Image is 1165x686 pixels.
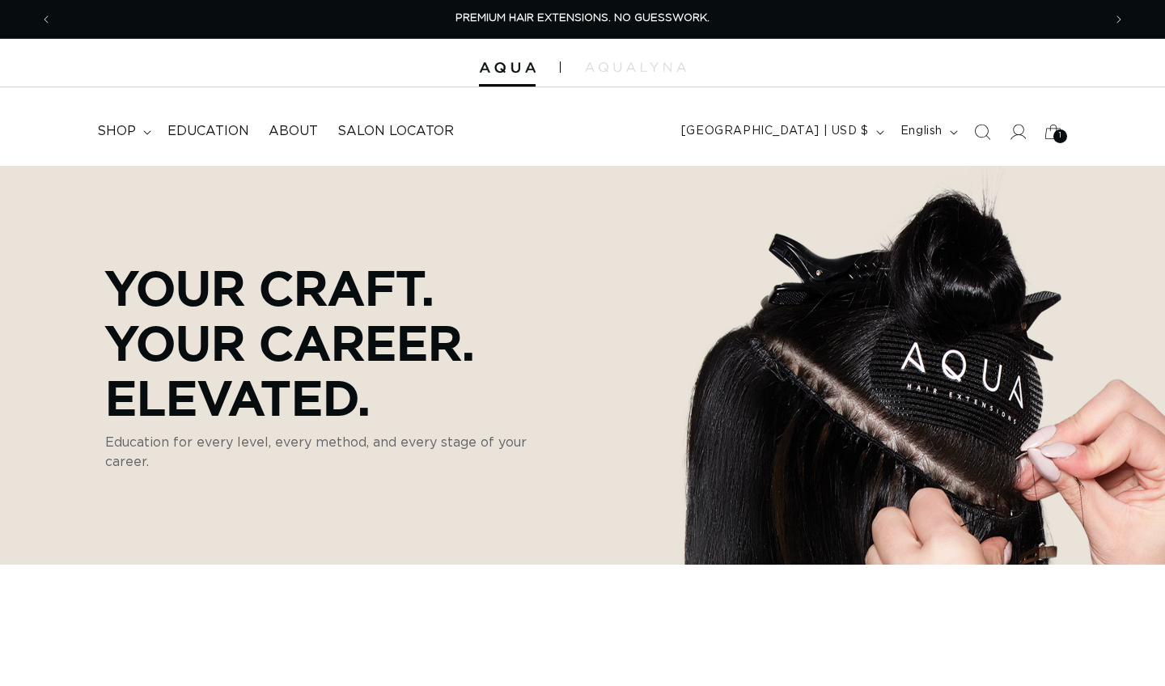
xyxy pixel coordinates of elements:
button: [GEOGRAPHIC_DATA] | USD $ [671,116,891,147]
span: 1 [1059,129,1062,143]
span: shop [97,123,136,140]
span: English [900,123,943,140]
summary: Search [964,114,1000,150]
summary: shop [87,113,158,150]
span: Education [167,123,249,140]
a: Education [158,113,259,150]
p: Your Craft. Your Career. Elevated. [105,260,566,425]
span: About [269,123,318,140]
a: Salon Locator [328,113,464,150]
button: English [891,116,964,147]
img: aqualyna.com [585,62,686,72]
button: Next announcement [1101,4,1137,35]
span: Salon Locator [337,123,454,140]
p: Education for every level, every method, and every stage of your career. [105,433,566,472]
button: Previous announcement [28,4,64,35]
img: Aqua Hair Extensions [479,62,536,74]
span: [GEOGRAPHIC_DATA] | USD $ [681,123,869,140]
span: PREMIUM HAIR EXTENSIONS. NO GUESSWORK. [455,13,710,23]
a: About [259,113,328,150]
